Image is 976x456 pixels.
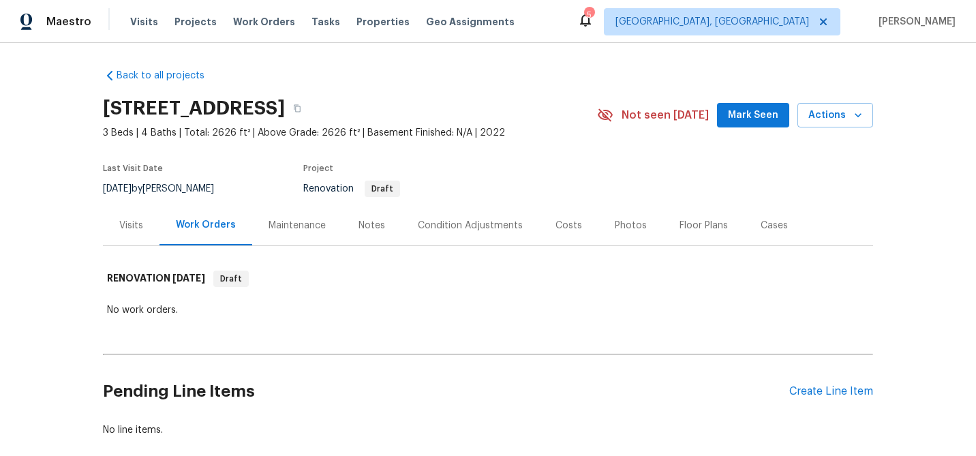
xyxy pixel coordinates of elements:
[680,219,728,232] div: Floor Plans
[728,107,778,124] span: Mark Seen
[789,385,873,398] div: Create Line Item
[426,15,515,29] span: Geo Assignments
[303,184,400,194] span: Renovation
[622,108,709,122] span: Not seen [DATE]
[269,219,326,232] div: Maintenance
[285,96,309,121] button: Copy Address
[172,273,205,283] span: [DATE]
[233,15,295,29] span: Work Orders
[103,184,132,194] span: [DATE]
[107,271,205,287] h6: RENOVATION
[717,103,789,128] button: Mark Seen
[103,69,234,82] a: Back to all projects
[797,103,873,128] button: Actions
[418,219,523,232] div: Condition Adjustments
[555,219,582,232] div: Costs
[103,102,285,115] h2: [STREET_ADDRESS]
[303,164,333,172] span: Project
[103,126,597,140] span: 3 Beds | 4 Baths | Total: 2626 ft² | Above Grade: 2626 ft² | Basement Finished: N/A | 2022
[103,181,230,197] div: by [PERSON_NAME]
[359,219,385,232] div: Notes
[103,164,163,172] span: Last Visit Date
[103,257,873,301] div: RENOVATION [DATE]Draft
[130,15,158,29] span: Visits
[215,272,247,286] span: Draft
[119,219,143,232] div: Visits
[311,17,340,27] span: Tasks
[174,15,217,29] span: Projects
[761,219,788,232] div: Cases
[615,15,809,29] span: [GEOGRAPHIC_DATA], [GEOGRAPHIC_DATA]
[366,185,399,193] span: Draft
[107,303,869,317] div: No work orders.
[615,219,647,232] div: Photos
[808,107,862,124] span: Actions
[46,15,91,29] span: Maestro
[873,15,956,29] span: [PERSON_NAME]
[176,218,236,232] div: Work Orders
[103,360,789,423] h2: Pending Line Items
[103,423,873,437] div: No line items.
[356,15,410,29] span: Properties
[584,8,594,22] div: 5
